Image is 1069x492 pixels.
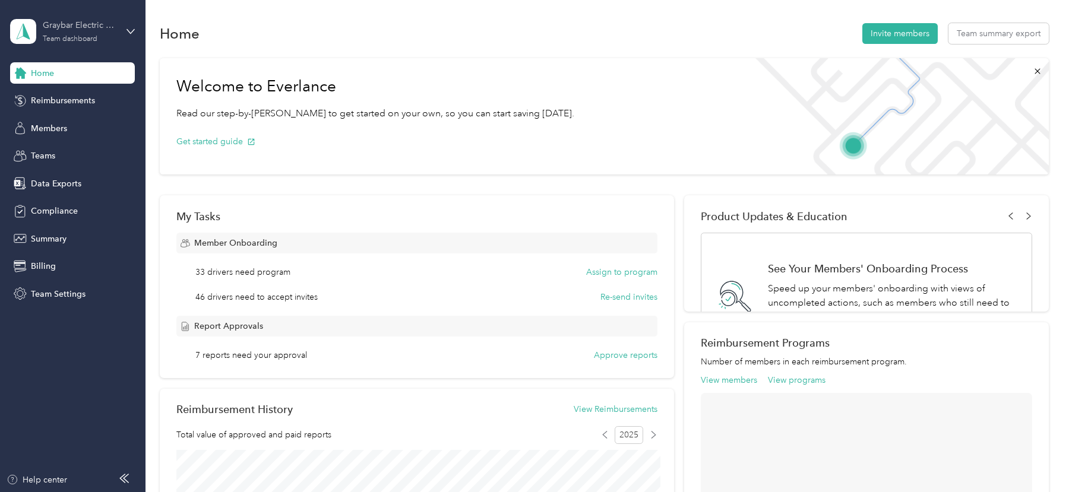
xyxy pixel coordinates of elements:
button: Assign to program [586,266,657,278]
span: Member Onboarding [194,237,277,249]
img: Welcome to everlance [744,58,1048,174]
button: View members [701,374,757,386]
span: Compliance [31,205,78,217]
p: Read our step-by-[PERSON_NAME] to get started on your own, so you can start saving [DATE]. [176,106,574,121]
span: Members [31,122,67,135]
span: Data Exports [31,177,81,190]
div: My Tasks [176,210,657,223]
button: Re-send invites [600,291,657,303]
button: Approve reports [594,349,657,361]
span: Billing [31,260,56,272]
span: Report Approvals [194,320,263,332]
p: Speed up your members' onboarding with views of uncompleted actions, such as members who still ne... [768,281,1019,325]
button: Get started guide [176,135,255,148]
button: View programs [768,374,826,386]
h1: See Your Members' Onboarding Process [768,262,1019,275]
h2: Reimbursement History [176,403,293,415]
span: 2025 [615,426,643,444]
span: Product Updates & Education [701,210,847,223]
span: Teams [31,150,55,162]
h1: Welcome to Everlance [176,77,574,96]
div: Team dashboard [43,36,97,43]
span: Summary [31,233,67,245]
iframe: Everlance-gr Chat Button Frame [1002,426,1069,492]
span: 33 drivers need program [195,266,290,278]
h1: Home [160,27,200,40]
div: Graybar Electric Company, Inc [43,19,117,31]
button: View Reimbursements [574,403,657,415]
button: Invite members [862,23,938,44]
p: Number of members in each reimbursement program. [701,355,1032,368]
button: Help center [7,474,67,486]
span: Team Settings [31,288,86,300]
span: Total value of approved and paid reports [176,428,331,441]
span: Reimbursements [31,94,95,107]
h2: Reimbursement Programs [701,337,1032,349]
button: Team summary export [948,23,1049,44]
span: 7 reports need your approval [195,349,307,361]
span: 46 drivers need to accept invites [195,291,318,303]
span: Home [31,67,54,80]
